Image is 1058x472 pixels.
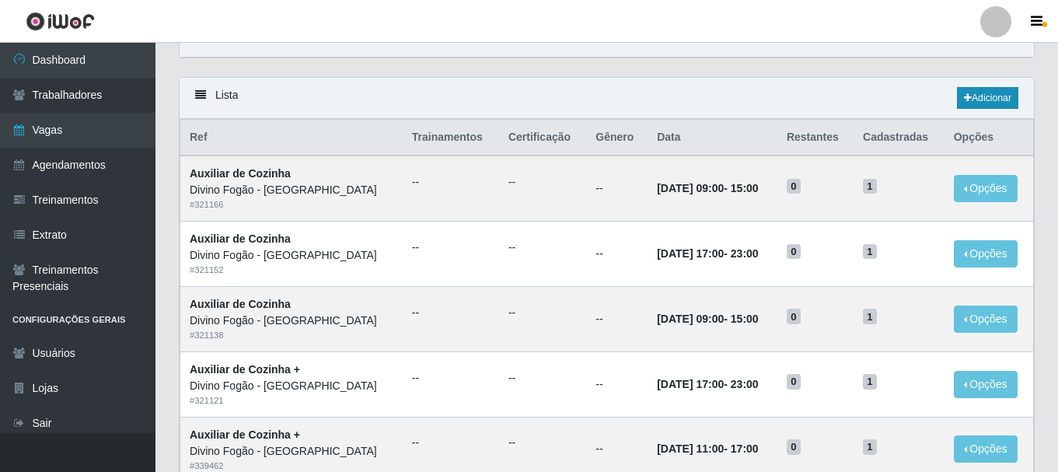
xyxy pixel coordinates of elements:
[731,247,759,260] time: 23:00
[412,174,490,191] ul: --
[190,233,291,245] strong: Auxiliar de Cozinha
[954,306,1018,333] button: Opções
[731,182,759,194] time: 15:00
[412,305,490,321] ul: --
[787,309,801,324] span: 0
[954,175,1018,202] button: Opções
[657,442,724,455] time: [DATE] 11:00
[190,428,300,441] strong: Auxiliar de Cozinha +
[777,120,854,156] th: Restantes
[412,370,490,386] ul: --
[586,286,648,351] td: --
[657,378,724,390] time: [DATE] 17:00
[657,378,758,390] strong: -
[508,435,577,451] ul: --
[412,239,490,256] ul: --
[586,222,648,287] td: --
[657,182,724,194] time: [DATE] 09:00
[731,378,759,390] time: 23:00
[863,179,877,194] span: 1
[954,371,1018,398] button: Opções
[863,439,877,455] span: 1
[508,239,577,256] ul: --
[190,378,393,394] div: Divino Fogão - [GEOGRAPHIC_DATA]
[863,309,877,324] span: 1
[190,198,393,212] div: # 321166
[190,363,300,376] strong: Auxiliar de Cozinha +
[190,167,291,180] strong: Auxiliar de Cozinha
[26,12,95,31] img: CoreUI Logo
[190,247,393,264] div: Divino Fogão - [GEOGRAPHIC_DATA]
[586,120,648,156] th: Gênero
[954,435,1018,463] button: Opções
[657,442,758,455] strong: -
[945,120,1034,156] th: Opções
[508,370,577,386] ul: --
[731,442,759,455] time: 17:00
[787,244,801,260] span: 0
[657,247,758,260] strong: -
[863,374,877,390] span: 1
[403,120,499,156] th: Trainamentos
[863,244,877,260] span: 1
[190,313,393,329] div: Divino Fogão - [GEOGRAPHIC_DATA]
[180,120,403,156] th: Ref
[190,329,393,342] div: # 321138
[190,443,393,460] div: Divino Fogão - [GEOGRAPHIC_DATA]
[586,351,648,417] td: --
[508,305,577,321] ul: --
[190,182,393,198] div: Divino Fogão - [GEOGRAPHIC_DATA]
[787,439,801,455] span: 0
[787,179,801,194] span: 0
[957,87,1018,109] a: Adicionar
[787,374,801,390] span: 0
[657,313,758,325] strong: -
[508,174,577,191] ul: --
[657,182,758,194] strong: -
[657,247,724,260] time: [DATE] 17:00
[180,78,1034,119] div: Lista
[586,156,648,221] td: --
[648,120,777,156] th: Data
[190,298,291,310] strong: Auxiliar de Cozinha
[657,313,724,325] time: [DATE] 09:00
[731,313,759,325] time: 15:00
[190,394,393,407] div: # 321121
[854,120,945,156] th: Cadastradas
[190,264,393,277] div: # 321152
[954,240,1018,267] button: Opções
[499,120,586,156] th: Certificação
[412,435,490,451] ul: --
